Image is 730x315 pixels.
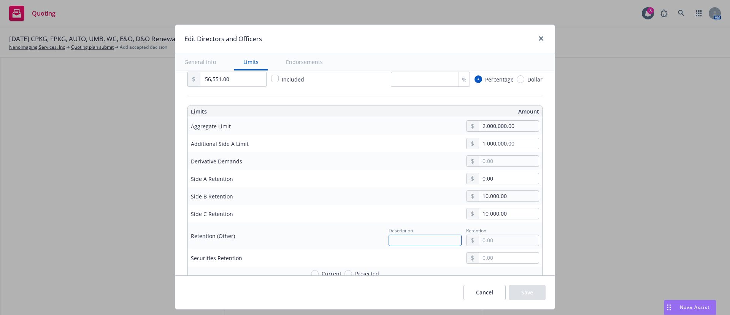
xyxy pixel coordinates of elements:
[536,34,546,43] a: close
[485,75,514,83] span: Percentage
[680,304,710,310] span: Nova Assist
[311,270,319,278] input: Current
[479,121,539,131] input: 0.00
[234,53,268,70] button: Limits
[191,254,242,262] div: Securities Retention
[175,53,225,70] button: General info
[188,106,330,117] th: Limits
[389,227,413,234] span: Description
[466,227,486,234] span: Retention
[479,253,539,263] input: 0.00
[479,235,539,246] input: 0.00
[191,157,242,165] div: Derivative Demands
[191,210,233,218] div: Side C Retention
[463,285,506,300] button: Cancel
[191,232,235,240] div: Retention (Other)
[200,72,266,86] input: 0.00
[191,192,233,200] div: Side B Retention
[527,75,543,83] span: Dollar
[474,75,482,83] input: Percentage
[479,191,539,201] input: 0.00
[191,122,231,130] div: Aggregate Limit
[355,270,379,278] span: Projected
[191,275,221,283] div: Total Assets
[191,140,249,148] div: Additional Side A Limit
[184,34,262,44] h1: Edit Directors and Officers
[191,175,233,183] div: Side A Retention
[344,270,352,278] input: Projected
[322,270,341,278] span: Current
[479,208,539,219] input: 0.00
[664,300,716,315] button: Nova Assist
[282,76,304,83] span: Included
[479,138,539,149] input: 0.00
[479,156,539,166] input: 0.00
[517,75,524,83] input: Dollar
[369,106,542,117] th: Amount
[479,173,539,184] input: 0.00
[277,53,332,70] button: Endorsements
[664,300,674,315] div: Drag to move
[462,75,467,83] span: %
